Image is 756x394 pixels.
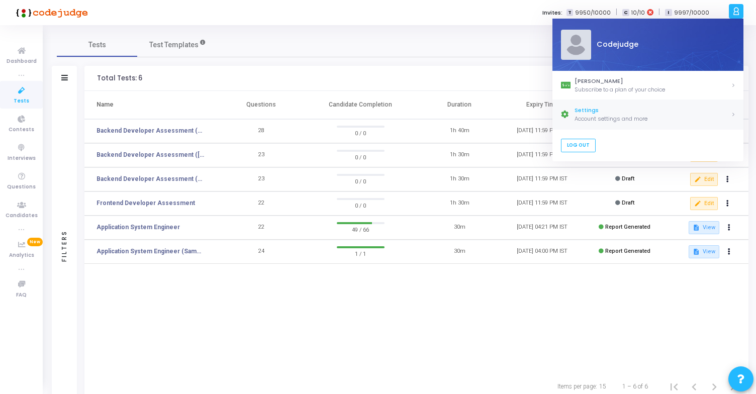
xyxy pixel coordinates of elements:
a: SettingsAccount settings and more [552,100,743,129]
td: [DATE] 11:59 PM IST [501,143,583,167]
img: Profile Picture [560,30,591,60]
span: C [622,9,629,17]
button: View [689,221,719,234]
td: [DATE] 11:59 PM IST [501,191,583,216]
div: 15 [599,382,606,391]
span: Questions [7,183,36,191]
span: Report Generated [605,224,650,230]
span: 1 / 1 [337,248,385,258]
td: 24 [220,240,303,264]
td: [DATE] 04:00 PM IST [501,240,583,264]
a: Backend Developer Assessment ([GEOGRAPHIC_DATA]) [97,150,205,159]
th: Expiry Time [501,91,583,119]
td: [DATE] 04:21 PM IST [501,216,583,240]
button: Edit [690,197,718,210]
td: 22 [220,191,303,216]
a: Backend Developer Assessment (C# & .Net) [97,174,205,183]
span: 0 / 0 [337,176,385,186]
span: I [665,9,672,17]
div: Account settings and more [575,115,731,123]
a: [PERSON_NAME]Subscribe to a plan of your choice [552,71,743,100]
div: Subscribe to a plan of your choice [575,85,731,94]
td: 23 [220,167,303,191]
span: | [616,7,617,18]
span: Tests [88,40,106,50]
td: 1h 30m [418,167,501,191]
span: 0 / 0 [337,152,385,162]
div: Settings [575,107,731,115]
span: 49 / 66 [337,224,385,234]
div: Filters [60,190,69,301]
mat-icon: description [693,224,700,231]
span: Analytics [9,251,34,260]
td: 30m [418,240,501,264]
a: Frontend Developer Assessment [97,199,195,208]
a: Backend Developer Assessment (C# & .Net) [97,126,205,135]
mat-icon: edit [694,200,701,207]
td: 1h 30m [418,143,501,167]
span: 9997/10000 [674,9,709,17]
span: Draft [622,200,634,206]
td: 1h 40m [418,119,501,143]
span: FAQ [16,291,27,300]
th: Duration [418,91,501,119]
span: Test Templates [149,40,199,50]
a: Log Out [560,139,595,152]
td: 1h 30m [418,191,501,216]
span: 10/10 [631,9,645,17]
div: Total Tests: 6 [97,74,142,82]
td: [DATE] 11:59 PM IST [501,119,583,143]
span: Tests [14,97,29,106]
div: [PERSON_NAME] [575,77,731,85]
span: 9950/10000 [575,9,611,17]
span: | [658,7,660,18]
span: Report Generated [605,248,650,254]
mat-icon: description [693,248,700,255]
div: Codejudge [591,40,735,50]
th: Candidate Completion [303,91,418,119]
td: 30m [418,216,501,240]
mat-icon: edit [694,176,701,183]
img: logo [13,3,88,23]
th: Questions [220,91,303,119]
button: View [689,245,719,258]
td: 28 [220,119,303,143]
span: Draft [622,175,634,182]
div: Items per page: [557,382,597,391]
span: Candidates [6,212,38,220]
th: Name [84,91,220,119]
label: Invites: [542,9,562,17]
td: 23 [220,143,303,167]
span: 0 / 0 [337,200,385,210]
a: Application System Engineer [97,223,180,232]
span: Interviews [8,154,36,163]
button: Edit [690,173,718,186]
span: New [27,238,43,246]
span: Contests [9,126,34,134]
a: Application System Engineer (Sample Test) [97,247,205,256]
td: 22 [220,216,303,240]
div: 1 – 6 of 6 [622,382,648,391]
td: [DATE] 11:59 PM IST [501,167,583,191]
span: Dashboard [7,57,37,66]
span: T [566,9,573,17]
span: 0 / 0 [337,128,385,138]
